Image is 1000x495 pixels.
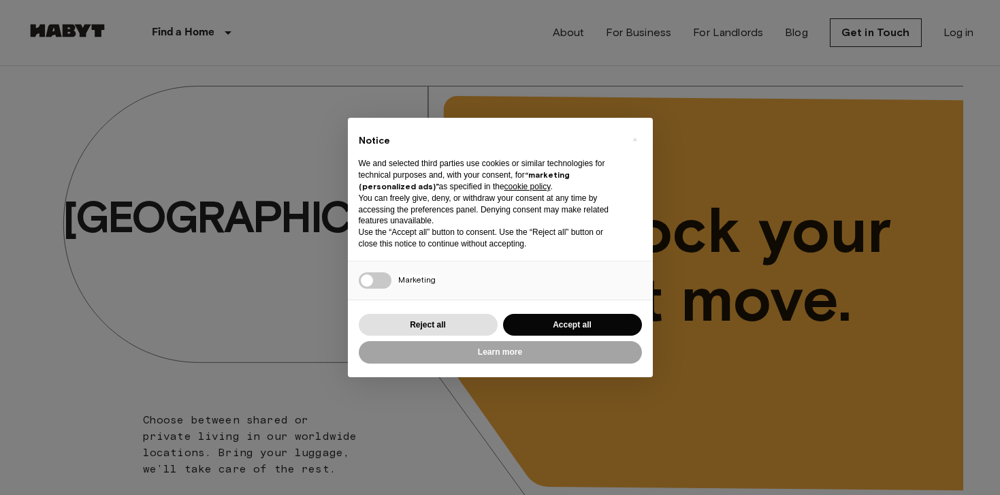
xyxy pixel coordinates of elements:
[359,134,620,148] h2: Notice
[359,314,498,336] button: Reject all
[632,131,637,148] span: ×
[504,182,551,191] a: cookie policy
[359,193,620,227] p: You can freely give, deny, or withdraw your consent at any time by accessing the preferences pane...
[398,274,436,285] span: Marketing
[359,227,620,250] p: Use the “Accept all” button to consent. Use the “Reject all” button or close this notice to conti...
[503,314,642,336] button: Accept all
[359,170,570,191] strong: “marketing (personalized ads)”
[624,129,646,150] button: Close this notice
[359,158,620,192] p: We and selected third parties use cookies or similar technologies for technical purposes and, wit...
[359,341,642,364] button: Learn more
